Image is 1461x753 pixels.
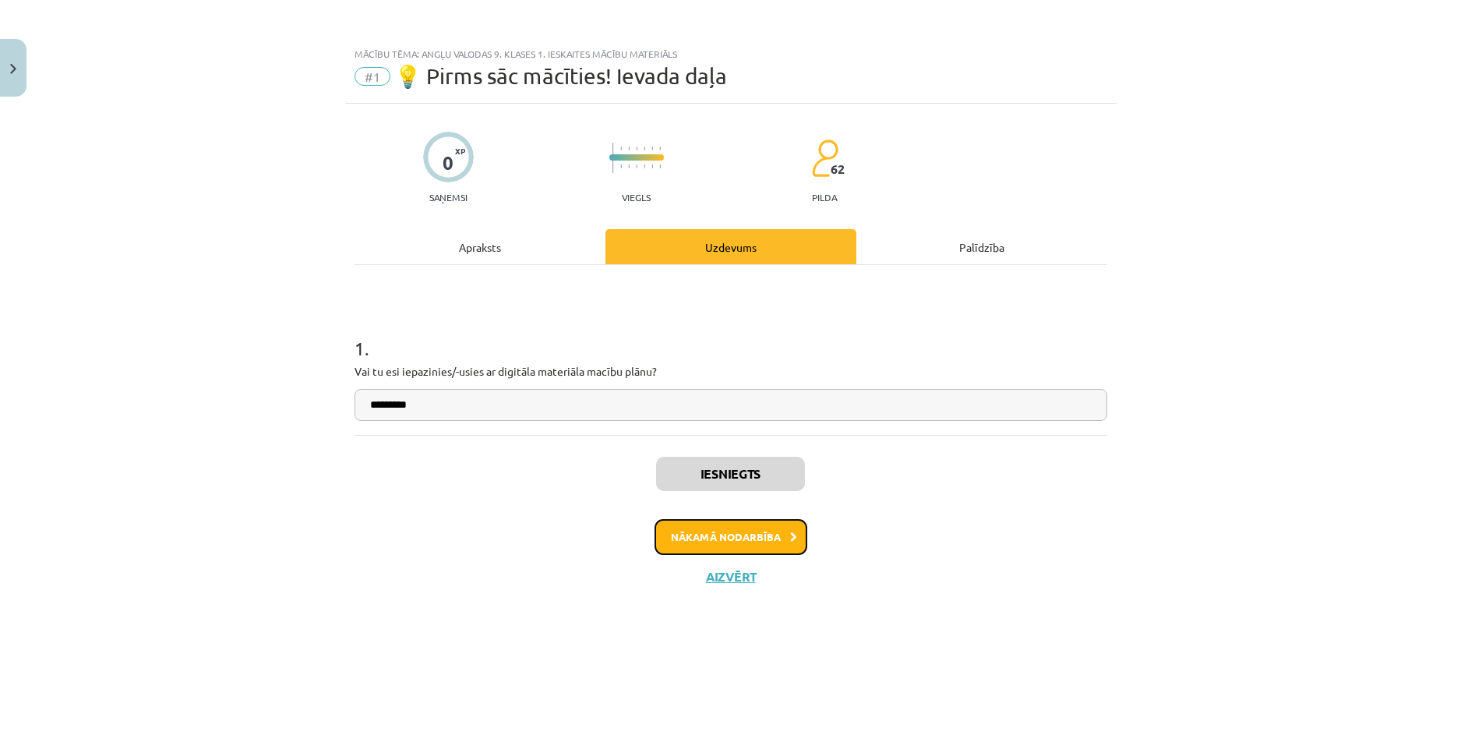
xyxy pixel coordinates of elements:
img: icon-short-line-57e1e144782c952c97e751825c79c345078a6d821885a25fce030b3d8c18986b.svg [628,164,630,168]
img: students-c634bb4e5e11cddfef0936a35e636f08e4e9abd3cc4e673bd6f9a4125e45ecb1.svg [811,139,838,178]
p: Viegls [622,192,651,203]
span: 💡 Pirms sāc mācīties! Ievada daļa [394,63,727,89]
img: icon-close-lesson-0947bae3869378f0d4975bcd49f059093ad1ed9edebbc8119c70593378902aed.svg [10,64,16,74]
img: icon-short-line-57e1e144782c952c97e751825c79c345078a6d821885a25fce030b3d8c18986b.svg [620,164,622,168]
div: Apraksts [355,229,605,264]
div: 0 [443,152,453,174]
h1: 1 . [355,310,1107,359]
img: icon-short-line-57e1e144782c952c97e751825c79c345078a6d821885a25fce030b3d8c18986b.svg [659,147,661,150]
span: 62 [831,162,845,176]
img: icon-short-line-57e1e144782c952c97e751825c79c345078a6d821885a25fce030b3d8c18986b.svg [628,147,630,150]
span: XP [455,147,465,155]
span: #1 [355,67,390,86]
img: icon-short-line-57e1e144782c952c97e751825c79c345078a6d821885a25fce030b3d8c18986b.svg [636,147,637,150]
img: icon-short-line-57e1e144782c952c97e751825c79c345078a6d821885a25fce030b3d8c18986b.svg [644,164,645,168]
img: icon-short-line-57e1e144782c952c97e751825c79c345078a6d821885a25fce030b3d8c18986b.svg [636,164,637,168]
img: icon-short-line-57e1e144782c952c97e751825c79c345078a6d821885a25fce030b3d8c18986b.svg [651,164,653,168]
p: Saņemsi [423,192,474,203]
img: icon-long-line-d9ea69661e0d244f92f715978eff75569469978d946b2353a9bb055b3ed8787d.svg [612,143,614,173]
button: Iesniegts [656,457,805,491]
img: icon-short-line-57e1e144782c952c97e751825c79c345078a6d821885a25fce030b3d8c18986b.svg [644,147,645,150]
p: pilda [812,192,837,203]
img: icon-short-line-57e1e144782c952c97e751825c79c345078a6d821885a25fce030b3d8c18986b.svg [651,147,653,150]
button: Nākamā nodarbība [655,519,807,555]
img: icon-short-line-57e1e144782c952c97e751825c79c345078a6d821885a25fce030b3d8c18986b.svg [620,147,622,150]
div: Palīdzība [856,229,1107,264]
img: icon-short-line-57e1e144782c952c97e751825c79c345078a6d821885a25fce030b3d8c18986b.svg [659,164,661,168]
p: Vai tu esi iepazinies/-usies ar digitāla materiāla macību plānu? [355,363,1107,380]
div: Uzdevums [605,229,856,264]
div: Mācību tēma: Angļu valodas 9. klases 1. ieskaites mācību materiāls [355,48,1107,59]
button: Aizvērt [701,569,760,585]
